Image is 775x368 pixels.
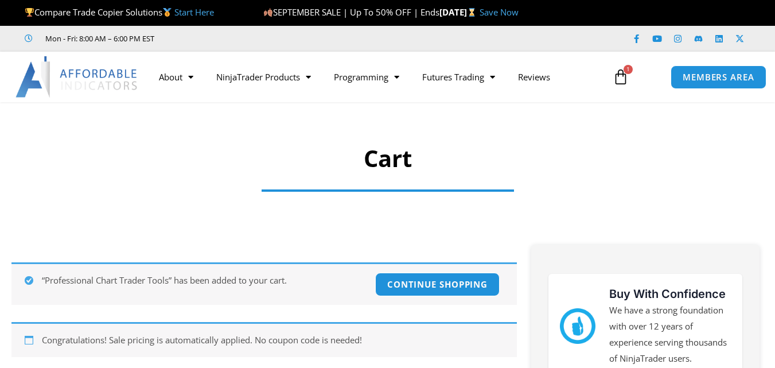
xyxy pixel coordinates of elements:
a: Futures Trading [411,64,507,90]
img: ⌛ [468,8,476,17]
a: Programming [322,64,411,90]
a: MEMBERS AREA [671,65,766,89]
a: Reviews [507,64,562,90]
a: Save Now [480,6,519,18]
h1: Cart [7,142,768,175]
span: Mon - Fri: 8:00 AM – 6:00 PM EST [42,32,154,45]
a: 1 [595,60,646,94]
span: MEMBERS AREA [683,73,754,82]
a: About [147,64,205,90]
img: 🏆 [25,8,34,17]
p: We have a strong foundation with over 12 years of experience serving thousands of NinjaTrader users. [609,303,731,366]
img: 🥇 [163,8,172,17]
span: Compare Trade Copier Solutions [25,6,214,18]
img: mark thumbs good 43913 | Affordable Indicators – NinjaTrader [560,308,595,344]
iframe: Customer reviews powered by Trustpilot [170,33,342,44]
a: Continue shopping [375,273,500,296]
a: Start Here [174,6,214,18]
img: 🍂 [264,8,272,17]
a: NinjaTrader Products [205,64,322,90]
div: Congratulations! Sale pricing is automatically applied. No coupon code is needed! [11,322,517,357]
img: LogoAI | Affordable Indicators – NinjaTrader [15,56,139,98]
span: 1 [624,65,633,74]
h3: Buy With Confidence [609,285,731,303]
span: SEPTEMBER SALE | Up To 50% OFF | Ends [263,6,439,18]
nav: Menu [147,64,605,90]
div: “Professional Chart Trader Tools” has been added to your cart. [11,262,517,305]
strong: [DATE] [439,6,479,18]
